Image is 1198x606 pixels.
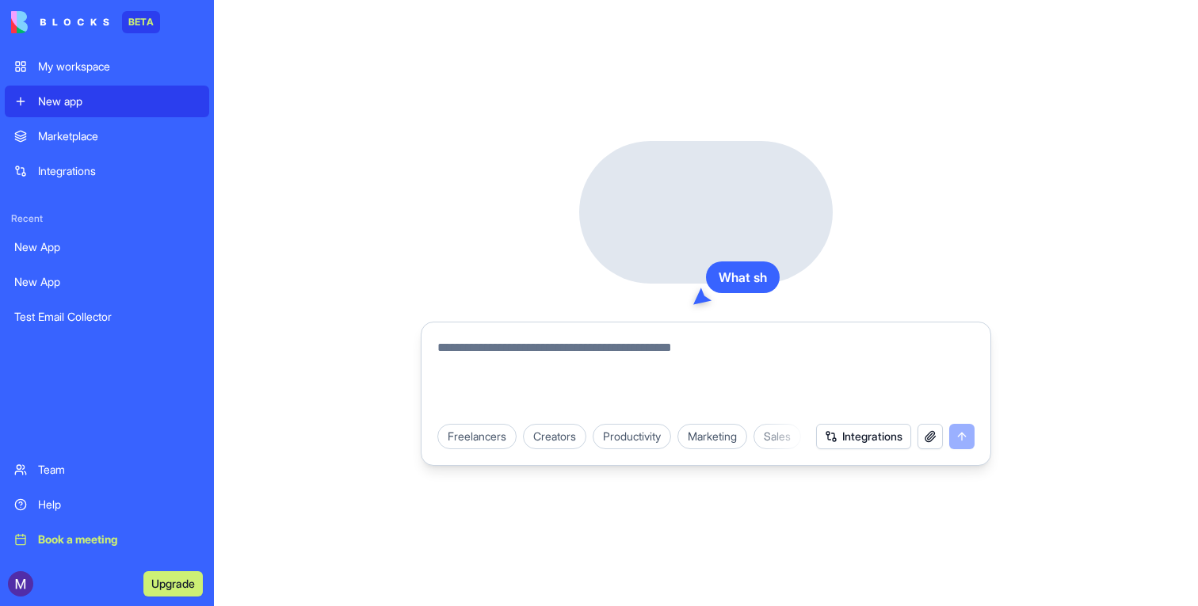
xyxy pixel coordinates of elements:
button: Integrations [816,424,911,449]
a: Book a meeting [5,524,209,555]
div: BETA [122,11,160,33]
div: Test Email Collector [14,309,200,325]
div: New App [14,239,200,255]
div: My workspace [38,59,200,74]
div: Marketing [677,424,747,449]
div: New app [38,93,200,109]
div: Productivity [593,424,671,449]
div: Help [38,497,200,513]
img: ACg8ocJtOslkEheqcbxbRNY-DBVyiSoWR6j0po04Vm4_vNZB470J1w=s96-c [8,571,33,596]
a: Integrations [5,155,209,187]
img: logo [11,11,109,33]
div: New App [14,274,200,290]
a: BETA [11,11,160,33]
a: Test Email Collector [5,301,209,333]
div: Book a meeting [38,532,200,547]
div: Team [38,462,200,478]
button: Upgrade [143,571,203,596]
div: Integrations [38,163,200,179]
a: Upgrade [143,575,203,591]
div: Marketplace [38,128,200,144]
div: What sh [706,261,780,293]
div: Sales [754,424,801,449]
a: New App [5,266,209,298]
a: New app [5,86,209,117]
span: Recent [5,212,209,225]
a: Help [5,489,209,520]
a: Marketplace [5,120,209,152]
div: Creators [523,424,586,449]
a: My workspace [5,51,209,82]
a: New App [5,231,209,263]
div: Freelancers [437,424,517,449]
a: Team [5,454,209,486]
